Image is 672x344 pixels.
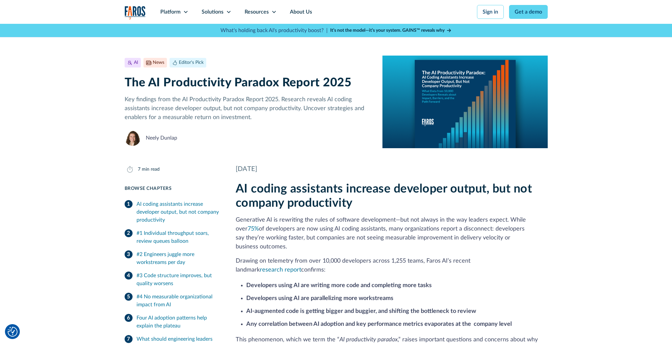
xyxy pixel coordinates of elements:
[330,27,452,34] a: It’s not the model—it’s your system. GAINS™ reveals why
[339,337,398,343] em: AI productivity paradox
[202,8,223,16] div: Solutions
[137,250,220,266] div: #2 Engineers juggle more workstreams per day
[137,272,220,287] div: #3 Code structure improves, but quality worsens
[236,182,548,210] h2: AI coding assistants increase developer output, but not company productivity
[160,8,180,16] div: Platform
[137,229,220,245] div: #1 Individual throughput soars, review queues balloon
[125,269,220,290] a: #3 Code structure improves, but quality worsens
[125,227,220,248] a: #1 Individual throughput soars, review queues balloon
[153,59,164,66] div: News
[134,59,138,66] div: AI
[236,164,548,174] div: [DATE]
[125,76,372,90] h1: The AI Productivity Paradox Report 2025
[477,5,504,19] a: Sign in
[146,134,177,142] div: Neely Dunlap
[125,6,146,20] a: home
[179,59,204,66] div: Editor's Pick
[382,56,547,148] img: A report cover on a blue background. The cover reads:The AI Productivity Paradox: AI Coding Assis...
[142,166,160,173] div: min read
[125,185,220,192] div: Browse Chapters
[125,311,220,332] a: Four AI adoption patterns help explain the plateau
[125,6,146,20] img: Logo of the analytics and reporting company Faros.
[8,327,18,337] button: Cookie Settings
[220,26,328,34] p: What's holding back AI's productivity boost? |
[8,327,18,337] img: Revisit consent button
[137,200,220,224] div: AI coding assistants increase developer output, but not company productivity
[125,290,220,311] a: #4 No measurable organizational impact from AI
[246,295,393,301] strong: Developers using AI are parallelizing more workstreams
[248,226,259,232] a: 75%
[260,267,301,273] a: research report
[236,257,548,275] p: Drawing on telemetry from over 10,000 developers across 1,255 teams, Faros AI’s recent landmark c...
[245,8,269,16] div: Resources
[125,130,140,146] img: Neely Dunlap
[246,321,512,327] strong: Any correlation between AI adoption and key performance metrics evaporates at the company level
[246,282,432,288] strong: Developers using AI are writing more code and completing more tasks
[138,166,140,173] div: 7
[330,28,445,33] strong: It’s not the model—it’s your system. GAINS™ reveals why
[509,5,548,19] a: Get a demo
[125,95,372,122] p: Key findings from the AI Productivity Paradox Report 2025. Research reveals AI coding assistants ...
[137,314,220,330] div: Four AI adoption patterns help explain the plateau
[125,197,220,227] a: AI coding assistants increase developer output, but not company productivity
[125,248,220,269] a: #2 Engineers juggle more workstreams per day
[236,216,548,251] p: Generative AI is rewriting the rules of software development—but not always in the way leaders ex...
[137,293,220,309] div: #4 No measurable organizational impact from AI
[246,308,476,314] strong: AI-augmented code is getting bigger and buggier, and shifting the bottleneck to review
